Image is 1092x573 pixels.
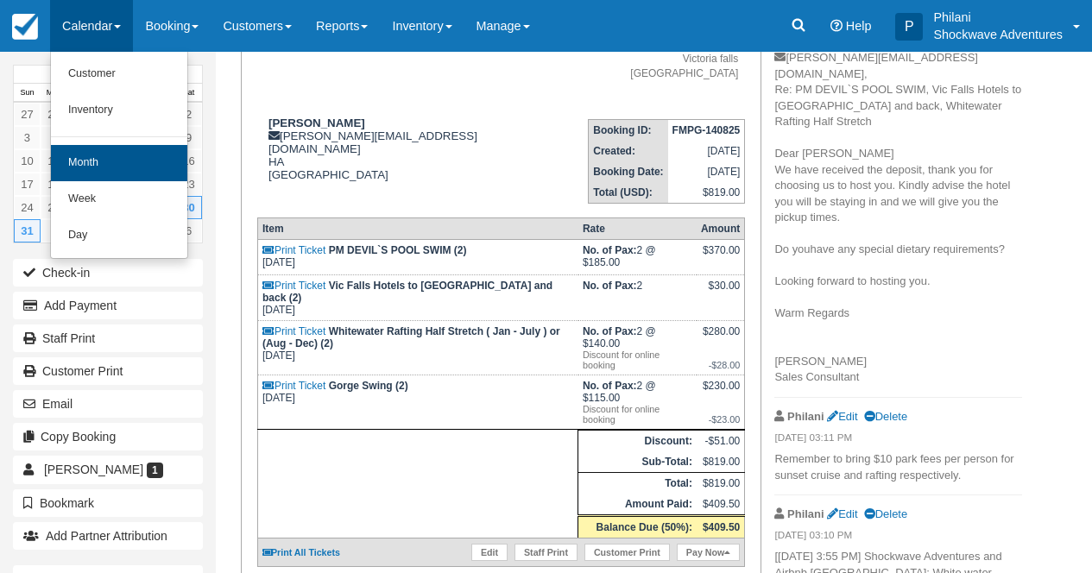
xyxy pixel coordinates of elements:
[589,119,668,141] th: Booking ID:
[697,472,745,494] td: $819.00
[583,325,637,337] strong: No. of Pax
[41,196,67,219] a: 25
[514,544,578,561] a: Staff Print
[262,280,552,304] strong: Vic Falls Hotels to [GEOGRAPHIC_DATA] and back (2)
[697,451,745,473] td: $819.00
[827,410,857,423] a: Edit
[578,515,697,538] th: Balance Due (50%):
[257,239,578,274] td: [DATE]
[147,463,163,478] span: 1
[14,196,41,219] a: 24
[329,380,408,392] strong: Gorge Swing (2)
[175,84,202,103] th: Sat
[774,50,1021,386] p: [PERSON_NAME][EMAIL_ADDRESS][DOMAIN_NAME], Re: PM DEVIL`S POOL SWIM, Vic Falls Hotels to [GEOGRAP...
[262,280,325,292] a: Print Ticket
[51,181,187,217] a: Week
[13,292,203,319] button: Add Payment
[14,173,41,196] a: 17
[471,544,508,561] a: Edit
[701,325,740,351] div: $280.00
[51,145,187,181] a: Month
[262,325,325,337] a: Print Ticket
[677,544,740,561] a: Pay Now
[257,116,565,181] div: [PERSON_NAME][EMAIL_ADDRESS][DOMAIN_NAME] HA [GEOGRAPHIC_DATA]
[329,244,467,256] strong: PM DEVIL`S POOL SWIM (2)
[13,522,203,550] button: Add Partner Attribution
[578,320,697,375] td: 2 @ $140.00
[175,219,202,242] a: 6
[12,14,38,40] img: checkfront-main-nav-mini-logo.png
[578,239,697,274] td: 2 @ $185.00
[50,52,188,259] ul: Calendar
[583,349,692,370] em: Discount for online booking
[589,161,668,182] th: Booking Date:
[578,217,697,239] th: Rate
[175,173,202,196] a: 23
[787,410,824,423] strong: Philani
[175,149,202,173] a: 16
[589,182,668,204] th: Total (USD):
[774,431,1021,450] em: [DATE] 03:11 PM
[262,325,560,349] strong: Whitewater Rafting Half Stretch ( Jan - July ) or (Aug - Dec) (2)
[257,375,578,429] td: [DATE]
[774,242,1004,383] span: have any special dietary requirements? Looking forward to hosting you. Warm Regards [PERSON_NAME]...
[262,380,325,392] a: Print Ticket
[41,103,67,126] a: 28
[827,507,857,520] a: Edit
[41,149,67,173] a: 11
[262,244,325,256] a: Print Ticket
[701,280,740,305] div: $30.00
[51,92,187,129] a: Inventory
[14,126,41,149] a: 3
[697,217,745,239] th: Amount
[14,103,41,126] a: 27
[257,217,578,239] th: Item
[13,357,203,385] a: Customer Print
[13,456,203,483] a: [PERSON_NAME] 1
[703,521,740,533] strong: $409.50
[701,414,740,425] em: -$23.00
[583,404,692,425] em: Discount for online booking
[846,19,872,33] span: Help
[584,544,670,561] a: Customer Print
[14,149,41,173] a: 10
[262,547,340,557] a: Print All Tickets
[578,494,697,516] th: Amount Paid:
[13,259,203,286] button: Check-in
[933,26,1063,43] p: Shockwave Adventures
[14,219,41,242] a: 31
[895,13,923,41] div: P
[578,375,697,429] td: 2 @ $115.00
[583,280,637,292] strong: No. of Pax
[668,161,745,182] td: [DATE]
[589,141,668,161] th: Created:
[933,9,1063,26] p: Philani
[697,494,745,516] td: $409.50
[701,244,740,270] div: $370.00
[787,507,824,520] strong: Philani
[41,126,67,149] a: 4
[51,56,187,92] a: Customer
[13,324,203,352] a: Staff Print
[672,124,741,136] strong: FMPG-140825
[830,20,843,32] i: Help
[701,380,740,406] div: $230.00
[697,430,745,451] td: -$51.00
[583,244,637,256] strong: No. of Pax
[41,173,67,196] a: 18
[13,489,203,517] button: Bookmark
[175,196,202,219] a: 30
[578,430,697,451] th: Discount:
[668,141,745,161] td: [DATE]
[774,451,1021,483] p: Remember to bring $10 park fees per person for sunset cruise and rafting respectively.
[51,217,187,254] a: Day
[257,320,578,375] td: [DATE]
[701,360,740,370] em: -$28.00
[175,126,202,149] a: 9
[14,84,41,103] th: Sun
[578,451,697,473] th: Sub-Total:
[175,103,202,126] a: 2
[864,507,907,520] a: Delete
[13,423,203,450] button: Copy Booking
[578,472,697,494] th: Total:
